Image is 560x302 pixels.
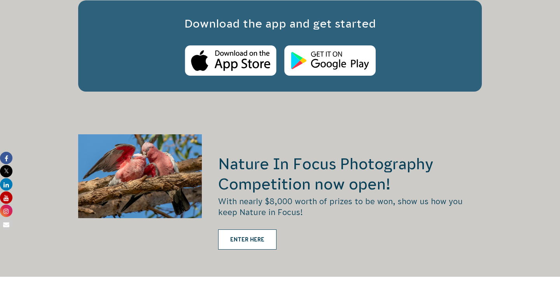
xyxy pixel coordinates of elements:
p: With nearly $8,000 worth of prizes to be won, show us how you keep Nature in Focus! [218,196,482,218]
a: ENTER HERE [218,229,276,250]
h3: Download the app and get started [94,16,466,32]
img: Android Store Logo [284,45,376,76]
img: Apple Store Logo [185,45,276,76]
h2: Nature In Focus Photography Competition now open! [218,154,482,194]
